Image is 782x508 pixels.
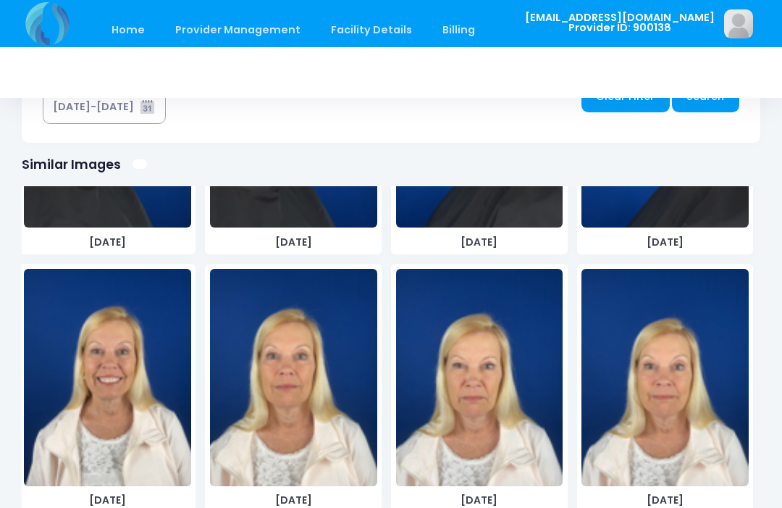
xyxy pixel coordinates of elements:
[396,235,563,250] span: [DATE]
[24,269,191,486] img: image
[581,269,749,486] img: image
[581,235,749,250] span: [DATE]
[581,493,749,508] span: [DATE]
[24,493,191,508] span: [DATE]
[210,235,377,250] span: [DATE]
[161,13,314,47] a: Provider Management
[724,9,753,38] img: image
[429,13,489,47] a: Billing
[525,12,715,33] span: [EMAIL_ADDRESS][DOMAIN_NAME] Provider ID: 900138
[210,269,377,486] img: image
[22,157,121,172] h1: Similar Images
[396,493,563,508] span: [DATE]
[97,13,159,47] a: Home
[53,99,134,114] div: [DATE]-[DATE]
[24,235,191,250] span: [DATE]
[492,13,547,47] a: Staff
[396,269,563,486] img: image
[317,13,426,47] a: Facility Details
[210,493,377,508] span: [DATE]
